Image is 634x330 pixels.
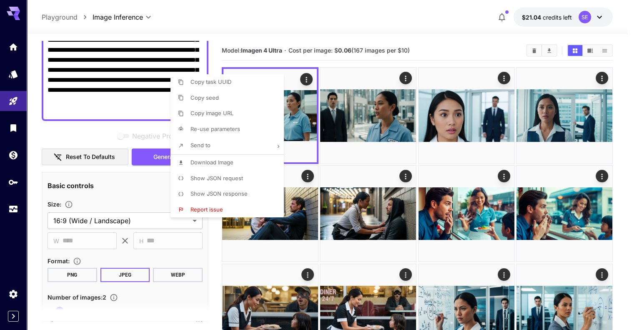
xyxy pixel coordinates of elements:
[190,94,219,101] span: Copy seed
[190,159,233,166] span: Download Image
[190,175,243,181] span: Show JSON request
[190,206,223,213] span: Report issue
[190,142,210,149] span: Send to
[190,126,240,132] span: Re-use parameters
[190,78,231,85] span: Copy task UUID
[190,110,233,116] span: Copy image URL
[190,190,248,197] span: Show JSON response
